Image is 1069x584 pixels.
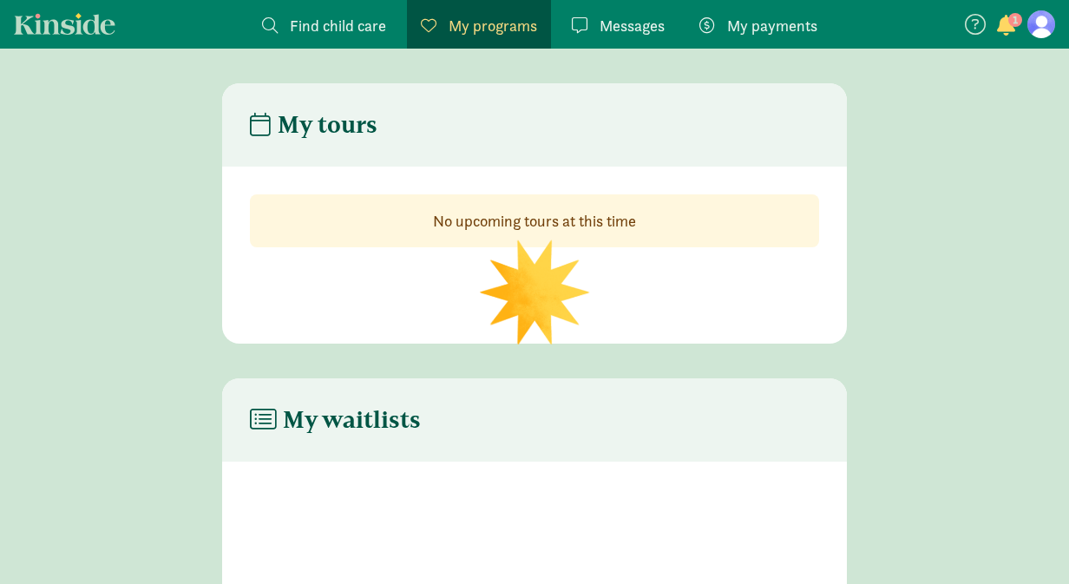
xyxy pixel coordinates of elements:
[250,111,377,139] h4: My tours
[600,14,665,37] span: Messages
[290,14,386,37] span: Find child care
[994,16,1019,38] button: 1
[449,14,537,37] span: My programs
[433,211,636,231] strong: No upcoming tours at this time
[1008,13,1022,27] span: 1
[727,14,817,37] span: My payments
[14,13,115,35] a: Kinside
[250,406,421,434] h4: My waitlists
